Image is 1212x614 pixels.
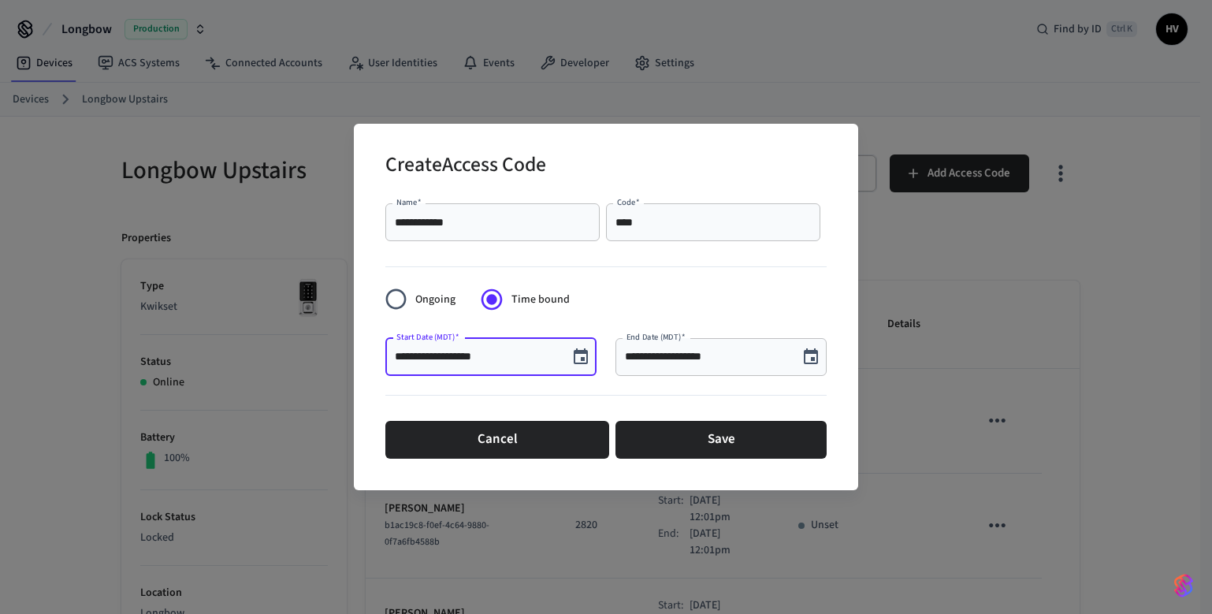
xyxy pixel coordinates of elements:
label: Name [396,196,422,208]
button: Choose date, selected date is Sep 9, 2025 [565,341,597,373]
label: Code [617,196,640,208]
span: Ongoing [415,292,455,308]
label: Start Date (MDT) [396,331,459,343]
label: End Date (MDT) [626,331,685,343]
button: Choose date, selected date is Aug 27, 2025 [795,341,827,373]
img: SeamLogoGradient.69752ec5.svg [1174,573,1193,598]
h2: Create Access Code [385,143,546,191]
button: Cancel [385,421,609,459]
button: Save [615,421,827,459]
span: Time bound [511,292,570,308]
